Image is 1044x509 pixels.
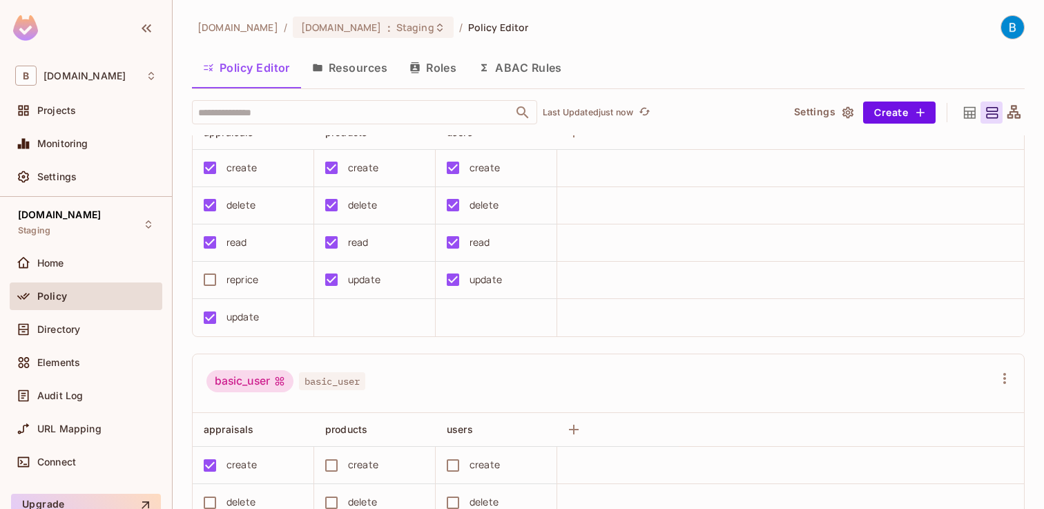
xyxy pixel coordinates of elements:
[348,235,369,250] div: read
[226,272,258,287] div: reprice
[206,370,293,392] div: basic_user
[348,457,378,472] div: create
[470,457,500,472] div: create
[633,104,652,121] span: Click to refresh data
[396,21,434,34] span: Staging
[636,104,652,121] button: refresh
[789,102,858,124] button: Settings
[325,126,367,138] span: products
[348,272,380,287] div: update
[467,50,573,85] button: ABAC Rules
[37,423,101,434] span: URL Mapping
[301,21,382,34] span: [DOMAIN_NAME]
[197,21,278,34] span: the active workspace
[513,103,532,122] button: Open
[192,50,301,85] button: Policy Editor
[348,198,377,213] div: delete
[470,160,500,175] div: create
[447,423,473,435] span: users
[226,198,255,213] div: delete
[226,457,257,472] div: create
[470,198,499,213] div: delete
[204,126,254,138] span: appraisals
[37,457,76,468] span: Connect
[37,390,83,401] span: Audit Log
[301,50,398,85] button: Resources
[37,171,77,182] span: Settings
[398,50,467,85] button: Roles
[204,423,254,435] span: appraisals
[37,357,80,368] span: Elements
[37,324,80,335] span: Directory
[13,15,38,41] img: SReyMgAAAABJRU5ErkJggg==
[863,102,936,124] button: Create
[37,258,64,269] span: Home
[18,209,101,220] span: [DOMAIN_NAME]
[543,107,633,118] p: Last Updated just now
[226,235,247,250] div: read
[639,106,650,119] span: refresh
[459,21,463,34] li: /
[43,70,126,81] span: Workspace: buckstop.com
[37,291,67,302] span: Policy
[387,22,391,33] span: :
[1001,16,1024,39] img: Bradley Herrup
[37,138,88,149] span: Monitoring
[470,272,502,287] div: update
[348,160,378,175] div: create
[37,105,76,116] span: Projects
[470,235,490,250] div: read
[284,21,287,34] li: /
[15,66,37,86] span: B
[468,21,529,34] span: Policy Editor
[226,309,259,325] div: update
[447,126,473,138] span: users
[325,423,367,435] span: products
[299,372,365,390] span: basic_user
[18,225,50,236] span: Staging
[226,160,257,175] div: create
